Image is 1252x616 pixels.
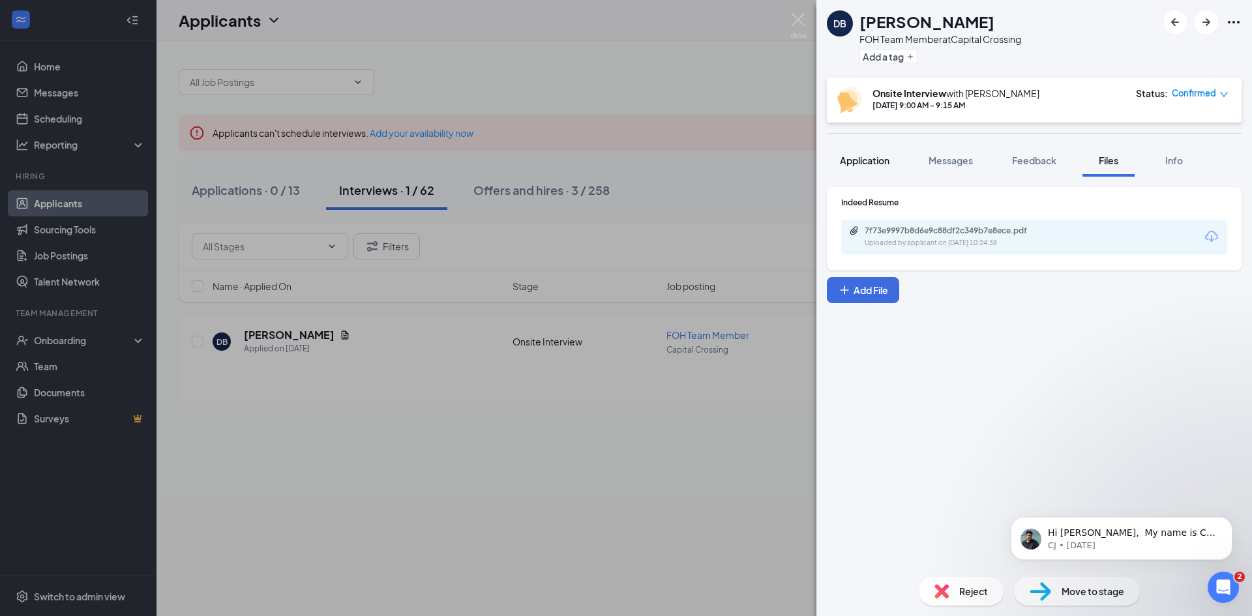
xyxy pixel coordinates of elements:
b: Onsite Interview [872,87,946,99]
iframe: Intercom notifications message [991,490,1252,581]
button: Add FilePlus [827,277,899,303]
span: Confirmed [1172,87,1216,100]
span: 2 [1234,572,1245,582]
svg: ArrowLeftNew [1167,14,1183,30]
div: FOH Team Member at Capital Crossing [859,33,1021,46]
div: DB [833,17,846,30]
h1: [PERSON_NAME] [859,10,994,33]
svg: ArrowRight [1199,14,1214,30]
button: PlusAdd a tag [859,50,917,63]
div: Uploaded by applicant on [DATE] 10:24:38 [865,238,1060,248]
span: Info [1165,154,1183,166]
svg: Plus [838,284,851,297]
button: ArrowLeftNew [1163,10,1187,34]
div: with [PERSON_NAME] [872,87,1039,100]
svg: Download [1204,229,1219,244]
div: 7f73e9997b8d6e9c88df2c349b7e8ece.pdf [865,226,1047,236]
div: [DATE] 9:00 AM - 9:15 AM [872,100,1039,111]
span: down [1219,90,1229,99]
span: Application [840,154,889,166]
svg: Plus [906,53,914,61]
span: Messages [929,154,973,166]
svg: Ellipses [1226,14,1242,30]
a: Paperclip7f73e9997b8d6e9c88df2c349b7e8ece.pdfUploaded by applicant on [DATE] 10:24:38 [849,226,1060,248]
span: Files [1099,154,1118,166]
span: Reject [959,584,988,598]
span: Move to stage [1062,584,1124,598]
div: Indeed Resume [841,197,1227,208]
button: ArrowRight [1195,10,1218,34]
span: Feedback [1012,154,1056,166]
svg: Paperclip [849,226,859,236]
iframe: Intercom live chat [1208,572,1239,603]
div: Status : [1136,87,1168,100]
